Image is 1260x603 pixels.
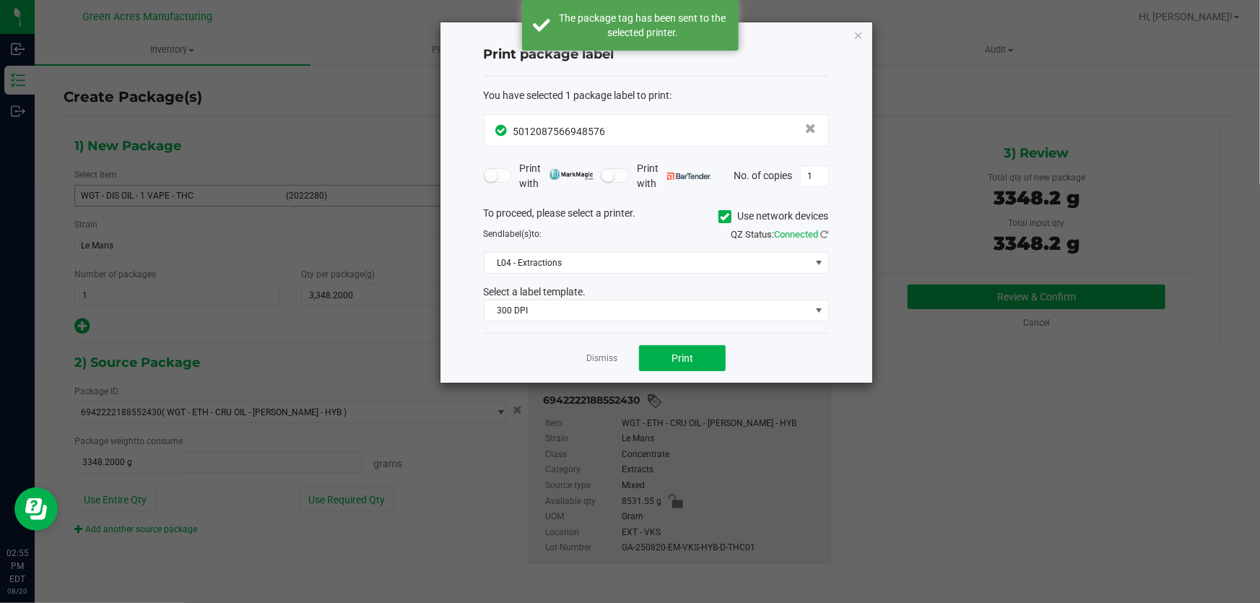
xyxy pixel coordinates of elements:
[731,229,829,240] span: QZ Status:
[519,161,594,191] span: Print with
[503,229,532,239] span: label(s)
[558,11,728,40] div: The package tag has been sent to the selected printer.
[718,209,829,224] label: Use network devices
[14,487,58,531] iframe: Resource center
[513,126,606,137] span: 5012087566948576
[549,169,594,180] img: mark_magic_cybra.png
[484,90,670,101] span: You have selected 1 package label to print
[473,285,840,300] div: Select a label template.
[775,229,819,240] span: Connected
[473,206,840,227] div: To proceed, please select a printer.
[667,173,711,180] img: bartender.png
[734,169,793,181] span: No. of copies
[484,88,829,103] div: :
[485,300,810,321] span: 300 DPI
[637,161,711,191] span: Print with
[586,352,617,365] a: Dismiss
[484,229,542,239] span: Send to:
[639,345,726,371] button: Print
[484,45,829,64] h4: Print package label
[485,253,810,273] span: L04 - Extractions
[672,352,693,364] span: Print
[496,123,510,138] span: In Sync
